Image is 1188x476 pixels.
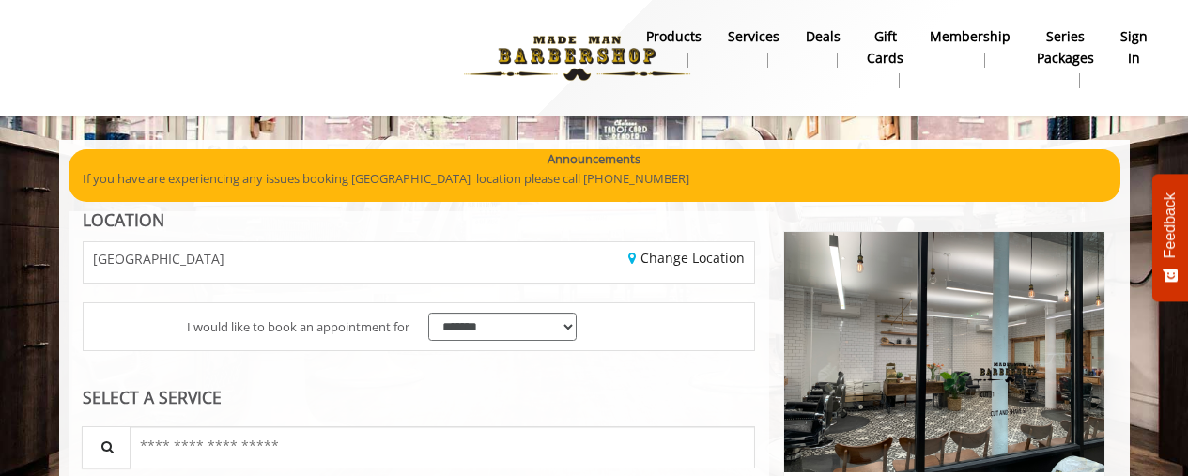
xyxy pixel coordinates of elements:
a: Productsproducts [633,23,715,72]
b: sign in [1120,26,1148,69]
b: Services [728,26,779,47]
span: Feedback [1162,192,1179,258]
span: [GEOGRAPHIC_DATA] [93,252,224,266]
b: gift cards [867,26,903,69]
a: MembershipMembership [917,23,1024,72]
button: Feedback - Show survey [1152,174,1188,301]
b: Membership [930,26,1011,47]
a: Change Location [628,249,745,267]
a: Series packagesSeries packages [1024,23,1107,93]
div: SELECT A SERVICE [83,389,756,407]
span: I would like to book an appointment for [187,317,409,337]
b: Announcements [548,149,640,169]
button: Service Search [82,426,131,468]
b: Deals [806,26,841,47]
a: sign insign in [1107,23,1161,72]
a: Gift cardsgift cards [854,23,917,93]
b: products [646,26,702,47]
b: Series packages [1037,26,1094,69]
p: If you have are experiencing any issues booking [GEOGRAPHIC_DATA] location please call [PHONE_NUM... [83,169,1106,189]
a: DealsDeals [793,23,854,72]
a: ServicesServices [715,23,793,72]
b: LOCATION [83,208,164,231]
img: Made Man Barbershop logo [448,7,706,110]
